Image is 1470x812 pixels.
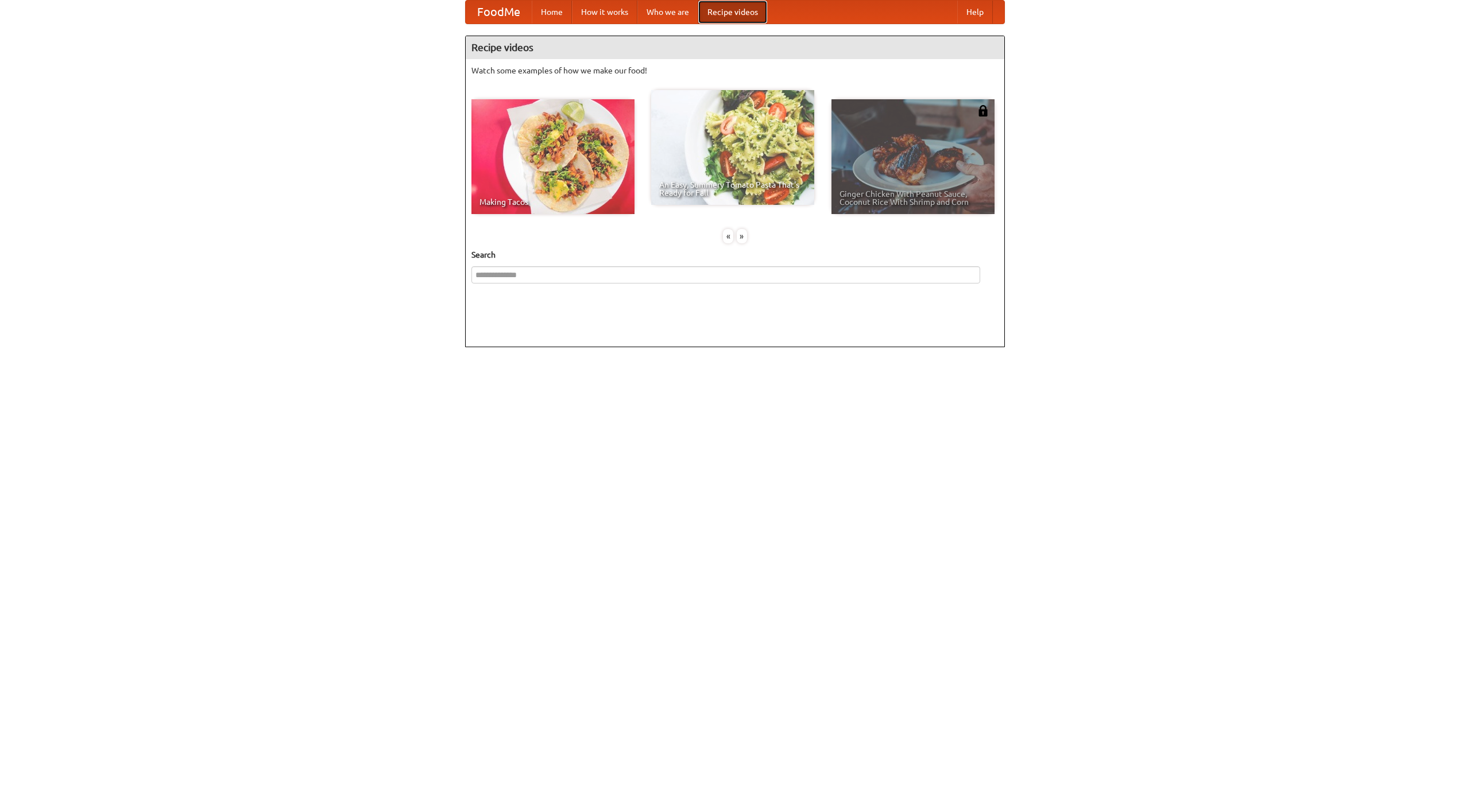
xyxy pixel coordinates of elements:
a: Recipe videos [698,1,767,24]
h5: Search [471,249,999,261]
h4: Recipe videos [466,36,1004,59]
a: How it works [572,1,637,24]
div: » [737,229,747,243]
a: Making Tacos [471,99,635,214]
a: Help [957,1,993,24]
span: Making Tacos [479,198,626,206]
a: An Easy, Summery Tomato Pasta That's Ready for Fall [651,90,814,205]
a: Home [532,1,572,24]
p: Watch some examples of how we make our food! [471,65,999,76]
img: 483408.png [977,105,989,116]
a: Who we are [637,1,698,24]
span: An Easy, Summery Tomato Pasta That's Ready for Fall [659,181,806,197]
a: FoodMe [466,1,532,24]
div: « [723,229,733,243]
